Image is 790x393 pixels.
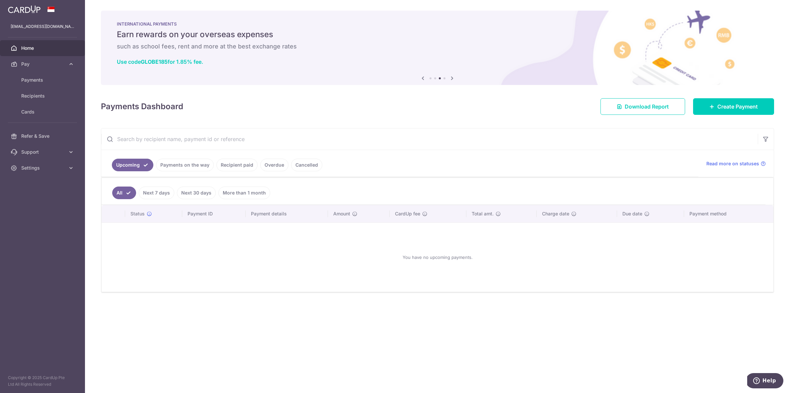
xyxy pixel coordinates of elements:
[101,11,774,85] img: International Payment Banner
[177,187,216,199] a: Next 30 days
[21,109,65,115] span: Cards
[117,29,758,40] h5: Earn rewards on your overseas expenses
[260,159,288,171] a: Overdue
[625,103,669,111] span: Download Report
[141,58,168,65] b: GLOBE185
[11,23,74,30] p: [EMAIL_ADDRESS][DOMAIN_NAME]
[291,159,322,171] a: Cancelled
[182,205,246,222] th: Payment ID
[21,77,65,83] span: Payments
[117,58,203,65] a: Use codeGLOBE185for 1.85% fee.
[112,187,136,199] a: All
[156,159,214,171] a: Payments on the way
[395,210,420,217] span: CardUp fee
[693,98,774,115] a: Create Payment
[130,210,145,217] span: Status
[684,205,773,222] th: Payment method
[101,128,758,150] input: Search by recipient name, payment id or reference
[600,98,685,115] a: Download Report
[21,93,65,99] span: Recipients
[110,228,765,286] div: You have no upcoming payments.
[8,5,40,13] img: CardUp
[246,205,328,222] th: Payment details
[706,160,759,167] span: Read more on statuses
[21,165,65,171] span: Settings
[333,210,350,217] span: Amount
[216,159,258,171] a: Recipient paid
[747,373,783,390] iframe: Opens a widget where you can find more information
[218,187,270,199] a: More than 1 month
[21,61,65,67] span: Pay
[542,210,569,217] span: Charge date
[717,103,758,111] span: Create Payment
[101,101,183,113] h4: Payments Dashboard
[117,21,758,27] p: INTERNATIONAL PAYMENTS
[622,210,642,217] span: Due date
[21,133,65,139] span: Refer & Save
[21,149,65,155] span: Support
[472,210,494,217] span: Total amt.
[706,160,766,167] a: Read more on statuses
[139,187,174,199] a: Next 7 days
[112,159,153,171] a: Upcoming
[21,45,65,51] span: Home
[117,42,758,50] h6: such as school fees, rent and more at the best exchange rates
